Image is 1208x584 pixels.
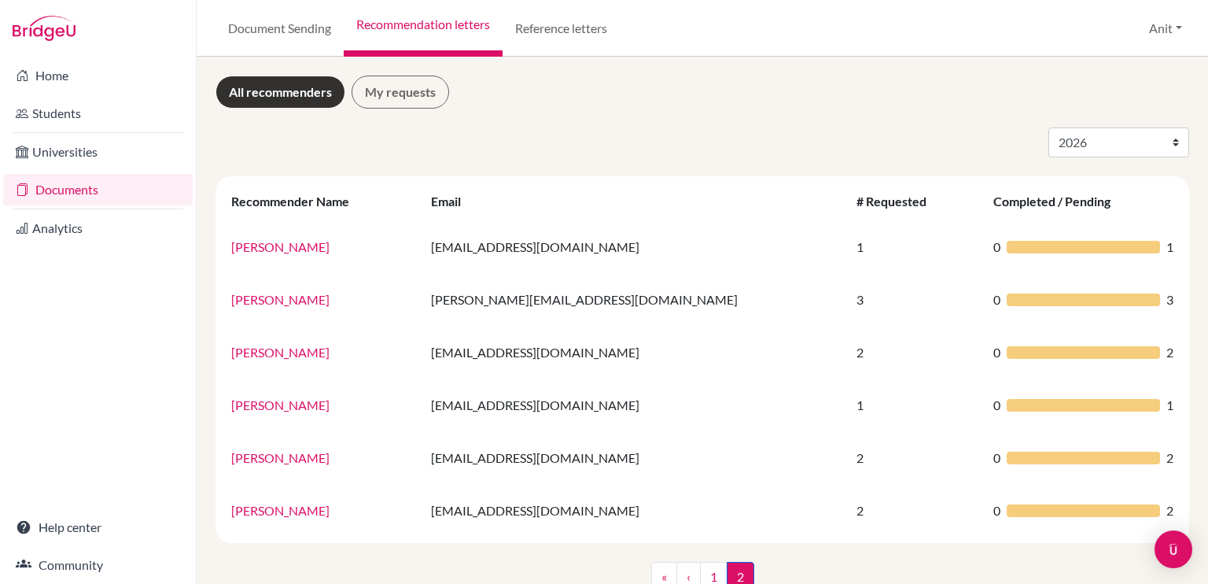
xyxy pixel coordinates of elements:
[993,501,1000,520] span: 0
[847,431,984,484] td: 2
[231,194,365,209] div: Recommender Name
[422,431,848,484] td: [EMAIL_ADDRESS][DOMAIN_NAME]
[1142,13,1189,43] button: Anit
[422,379,848,431] td: [EMAIL_ADDRESS][DOMAIN_NAME]
[422,484,848,537] td: [EMAIL_ADDRESS][DOMAIN_NAME]
[352,76,449,109] a: My requests
[3,174,193,205] a: Documents
[847,273,984,326] td: 3
[847,379,984,431] td: 1
[231,503,330,518] a: [PERSON_NAME]
[3,213,193,244] a: Analytics
[231,397,330,412] a: [PERSON_NAME]
[3,549,193,581] a: Community
[3,60,193,91] a: Home
[1155,530,1192,568] div: Open Intercom Messenger
[1166,396,1173,415] span: 1
[1166,449,1173,468] span: 2
[231,450,330,465] a: [PERSON_NAME]
[231,239,330,254] a: [PERSON_NAME]
[993,396,1000,415] span: 0
[431,194,477,209] div: Email
[422,273,848,326] td: [PERSON_NAME][EMAIL_ADDRESS][DOMAIN_NAME]
[993,343,1000,362] span: 0
[1166,501,1173,520] span: 2
[1166,238,1173,257] span: 1
[215,76,345,109] a: All recommenders
[847,220,984,273] td: 1
[3,512,193,543] a: Help center
[13,16,75,41] img: Bridge-U
[847,484,984,537] td: 2
[422,326,848,379] td: [EMAIL_ADDRESS][DOMAIN_NAME]
[1166,343,1173,362] span: 2
[993,290,1000,309] span: 0
[3,136,193,168] a: Universities
[993,194,1126,209] div: Completed / Pending
[422,220,848,273] td: [EMAIL_ADDRESS][DOMAIN_NAME]
[231,345,330,360] a: [PERSON_NAME]
[231,292,330,307] a: [PERSON_NAME]
[856,194,942,209] div: # Requested
[847,326,984,379] td: 2
[3,98,193,129] a: Students
[1166,290,1173,309] span: 3
[993,238,1000,257] span: 0
[993,449,1000,468] span: 0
